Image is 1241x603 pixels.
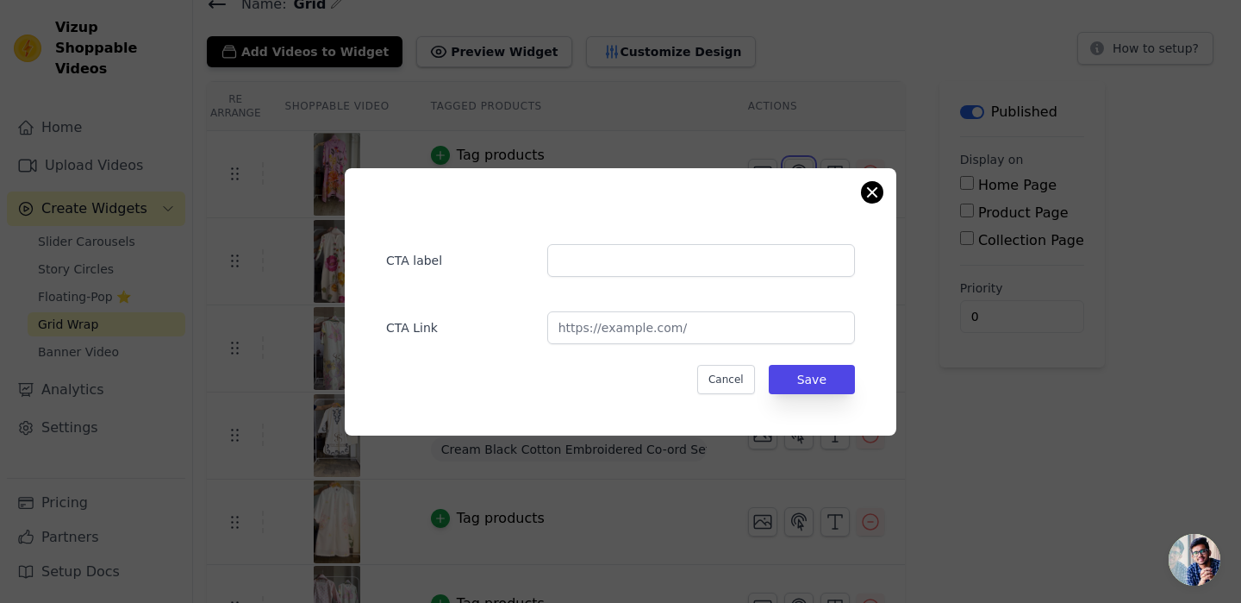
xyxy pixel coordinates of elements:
button: Save [769,365,855,394]
button: Close modal [862,182,882,203]
label: CTA label [386,245,533,269]
label: CTA Link [386,312,533,336]
button: Cancel [697,365,755,394]
input: https://example.com/ [547,311,855,344]
div: Open chat [1169,534,1220,586]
